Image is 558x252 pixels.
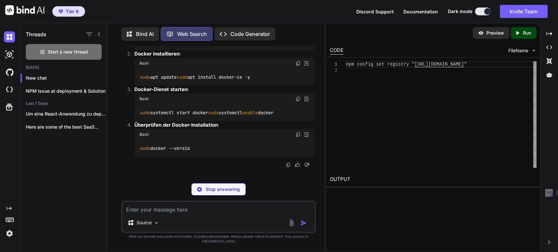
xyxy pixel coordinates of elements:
[288,219,295,227] img: attachment
[508,47,528,54] span: FileName
[26,88,107,94] p: NPM Issue at deployment & Solution
[26,75,107,81] p: New chat
[4,31,15,42] img: darkChat
[286,162,291,167] img: copy
[296,132,301,137] img: copy
[140,145,190,152] code: docker --versio
[4,67,15,78] img: githubDark
[134,51,179,57] strong: Docker installieren
[134,86,188,92] strong: Docker-Dienst starten
[208,110,218,116] span: sudo
[4,228,15,239] img: settings
[26,30,46,38] h1: Threads
[206,186,240,193] p: Stop answering
[242,110,258,116] span: enable
[137,219,152,226] p: Source
[300,220,307,226] img: icon
[121,234,316,244] p: Bind can provide inaccurate information, including about people. Always double-check its answers....
[140,74,250,81] code: apt update apt install docker-ce -y
[303,96,309,102] img: Open in Browser
[296,61,301,66] img: copy
[26,111,107,117] p: Um eine React-Anwendung zu deployen, insbesondere wenn...
[177,74,187,80] span: sudo
[330,68,337,74] div: 2
[140,109,274,116] code: systemctl start docker systemctl docker
[414,62,464,67] span: [URL][DOMAIN_NAME]
[531,48,536,53] img: chevron down
[48,49,88,55] span: Start a new thread
[356,8,394,15] button: Discord Support
[177,30,207,38] p: Web Search
[5,5,44,15] img: Bind AI
[66,8,79,15] span: Tier 6
[500,5,548,18] button: Invite Team
[140,132,149,137] span: Bash
[21,101,107,106] h2: Last 7 Days
[296,96,301,102] img: copy
[21,65,107,70] h2: [DATE]
[295,162,300,167] img: like
[303,60,309,66] img: Open in Browser
[140,74,150,80] span: sudo
[129,121,314,157] li: :
[330,47,344,55] div: CODE
[4,84,15,95] img: cloudideIcon
[448,8,472,15] span: Dark mode
[140,61,149,66] span: Bash
[403,9,438,14] span: Documentation
[346,62,414,67] span: npm config set registry "
[330,61,337,68] div: 1
[326,172,540,187] h2: OUTPUT
[140,96,149,102] span: Bash
[140,146,150,151] span: sudo
[4,49,15,60] img: darkAi-studio
[230,30,270,38] p: Code Generator
[403,8,438,15] button: Documentation
[304,162,309,167] img: dislike
[523,30,531,36] p: Run
[140,110,150,116] span: sudo
[129,86,314,121] li: :
[478,30,484,36] img: preview
[136,30,154,38] p: Bind AI
[486,30,504,36] p: Preview
[129,50,314,86] li: :
[464,62,466,67] span: "
[26,124,107,130] p: Here are some of the best SaaS...
[134,122,218,128] strong: Überprüfen der Docker-Installation
[59,9,63,13] img: premium
[303,132,309,137] img: Open in Browser
[52,6,85,17] button: premiumTier 6
[154,220,159,226] img: Pick Models
[356,9,394,14] span: Discord Support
